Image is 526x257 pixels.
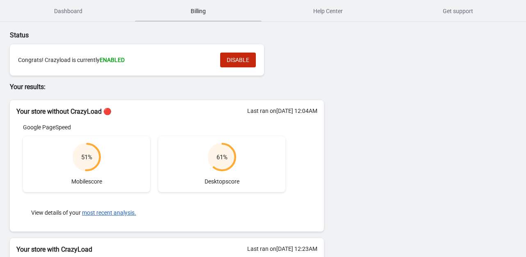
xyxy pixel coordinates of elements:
button: DISABLE [220,53,256,67]
div: 61 % [216,153,228,161]
p: Status [10,30,324,40]
button: Dashboard [3,0,133,22]
div: Last ran on [DATE] 12:23AM [247,245,317,253]
span: ENABLED [100,57,125,63]
button: most recent analysis. [82,209,136,216]
div: Congrats! Crazyload is currently [18,56,212,64]
div: Google PageSpeed [23,123,285,131]
div: Desktop score [158,136,285,192]
span: Get support [394,4,521,18]
div: View details of your [23,200,285,225]
span: Help Center [265,4,392,18]
div: Mobile score [23,136,150,192]
h2: Your store without CrazyLoad 🔴 [16,107,317,117]
div: 51 % [81,153,92,161]
span: DISABLE [227,57,249,63]
div: Last ran on [DATE] 12:04AM [247,107,317,115]
h2: Your store with CrazyLoad [16,245,317,255]
span: Dashboard [5,4,132,18]
span: Billing [135,4,262,18]
p: Your results: [10,82,324,92]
